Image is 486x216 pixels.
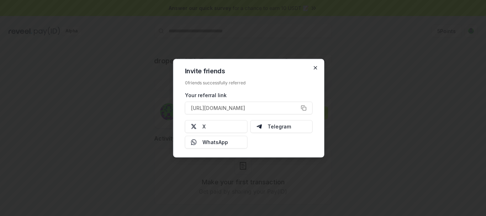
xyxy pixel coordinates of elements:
[191,123,197,129] img: X
[185,80,313,85] div: 0 friends successfully referred
[185,120,248,133] button: X
[185,136,248,148] button: WhatsApp
[185,91,313,99] div: Your referral link
[191,104,245,112] span: [URL][DOMAIN_NAME]
[256,123,262,129] img: Telegram
[191,139,197,145] img: Whatsapp
[250,120,313,133] button: Telegram
[185,101,313,114] button: [URL][DOMAIN_NAME]
[185,68,313,74] h2: Invite friends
